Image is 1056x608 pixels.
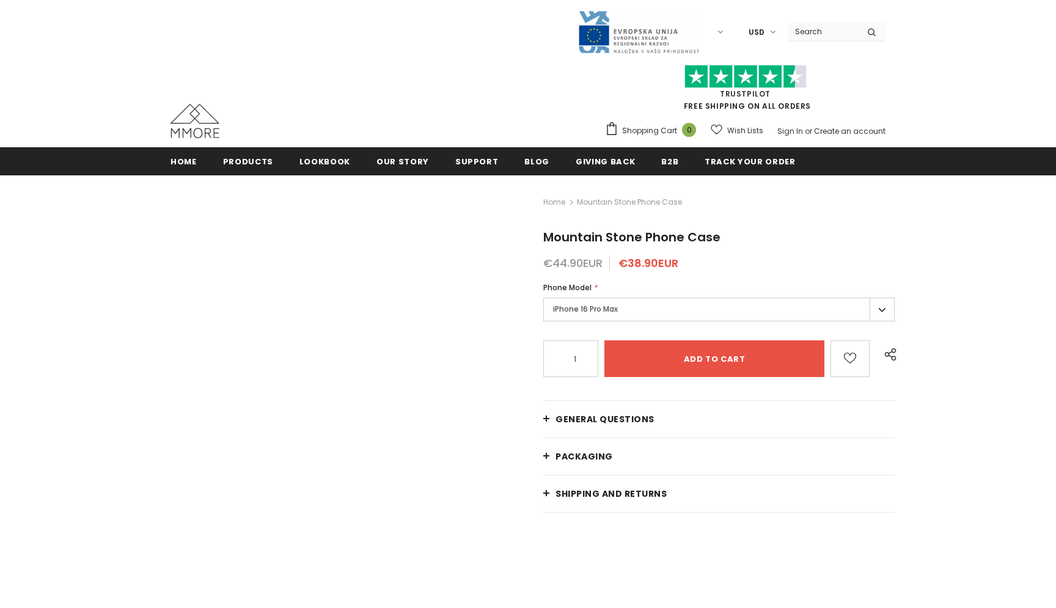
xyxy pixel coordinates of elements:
label: iPhone 16 Pro Max [543,298,895,321]
a: Shopping Cart 0 [605,122,702,140]
a: Sign In [777,126,803,136]
a: Blog [524,147,549,175]
a: Home [543,195,565,210]
span: Mountain Stone Phone Case [543,229,721,246]
span: 0 [682,123,696,137]
span: FREE SHIPPING ON ALL ORDERS [605,70,886,111]
input: Search Site [788,23,858,40]
a: Track your order [705,147,795,175]
a: Lookbook [299,147,350,175]
span: Shopping Cart [622,125,677,137]
a: Shipping and returns [543,475,895,512]
span: Track your order [705,156,795,167]
a: Our Story [376,147,429,175]
span: Shipping and returns [555,488,667,500]
a: Wish Lists [711,120,763,141]
span: Wish Lists [727,125,763,137]
img: MMORE Cases [170,104,219,138]
span: Blog [524,156,549,167]
span: or [805,126,812,136]
a: Javni Razpis [577,26,700,37]
a: Giving back [576,147,635,175]
img: Javni Razpis [577,10,700,54]
a: B2B [661,147,678,175]
a: Products [223,147,273,175]
span: Phone Model [543,282,592,293]
span: support [455,156,499,167]
span: €44.90EUR [543,255,603,271]
a: Trustpilot [720,89,771,99]
input: Add to cart [604,340,824,377]
span: Lookbook [299,156,350,167]
span: B2B [661,156,678,167]
a: PACKAGING [543,438,895,475]
span: USD [749,26,765,38]
span: Giving back [576,156,635,167]
a: Create an account [814,126,886,136]
img: Trust Pilot Stars [684,65,807,89]
a: Home [170,147,197,175]
span: Mountain Stone Phone Case [577,195,682,210]
span: Our Story [376,156,429,167]
a: General Questions [543,401,895,438]
span: General Questions [555,413,654,425]
span: Home [170,156,197,167]
span: Products [223,156,273,167]
span: €38.90EUR [618,255,678,271]
span: PACKAGING [555,450,613,463]
a: support [455,147,499,175]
